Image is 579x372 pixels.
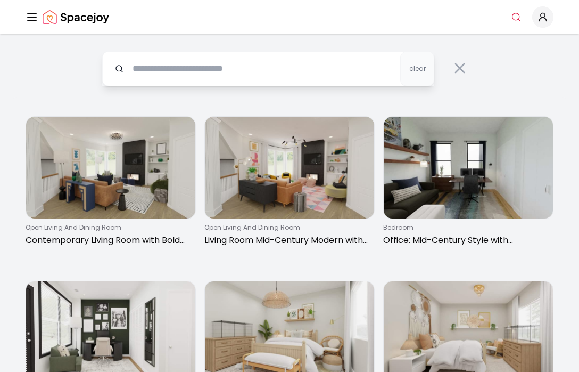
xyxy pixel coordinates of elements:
[26,223,192,232] p: open living and dining room
[409,64,426,73] span: clear
[384,117,553,219] img: Office: Mid-Century Style with Multifunctional Design
[383,116,553,251] a: Office: Mid-Century Style with Multifunctional DesignbedroomOffice: Mid-Century Style with Multif...
[43,6,109,28] img: Spacejoy Logo
[43,6,109,28] a: Spacejoy
[26,234,192,247] p: Contemporary Living Room with Bold Fireplace
[383,234,549,247] p: Office: Mid-Century Style with Multifunctional Design
[400,51,434,86] button: clear
[26,116,196,251] a: Contemporary Living Room with Bold Fireplaceopen living and dining roomContemporary Living Room w...
[26,117,195,219] img: Contemporary Living Room with Bold Fireplace
[383,223,549,232] p: bedroom
[204,223,370,232] p: open living and dining room
[204,116,375,251] a: Living Room Mid-Century Modern with Colorful Accentsopen living and dining roomLiving Room Mid-Ce...
[204,234,370,247] p: Living Room Mid-Century Modern with Colorful Accents
[205,117,374,219] img: Living Room Mid-Century Modern with Colorful Accents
